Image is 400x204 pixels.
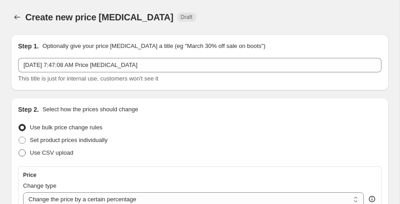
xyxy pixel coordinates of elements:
input: 30% off holiday sale [18,58,381,72]
h3: Price [23,171,36,179]
button: Price change jobs [11,11,24,24]
span: Use CSV upload [30,149,73,156]
p: Select how the prices should change [42,105,138,114]
span: Change type [23,182,56,189]
span: Draft [181,14,193,21]
span: This title is just for internal use, customers won't see it [18,75,158,82]
h2: Step 1. [18,42,39,51]
span: Create new price [MEDICAL_DATA] [25,12,174,22]
span: Set product prices individually [30,137,108,143]
div: help [367,195,376,204]
span: Use bulk price change rules [30,124,102,131]
h2: Step 2. [18,105,39,114]
p: Optionally give your price [MEDICAL_DATA] a title (eg "March 30% off sale on boots") [42,42,265,51]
